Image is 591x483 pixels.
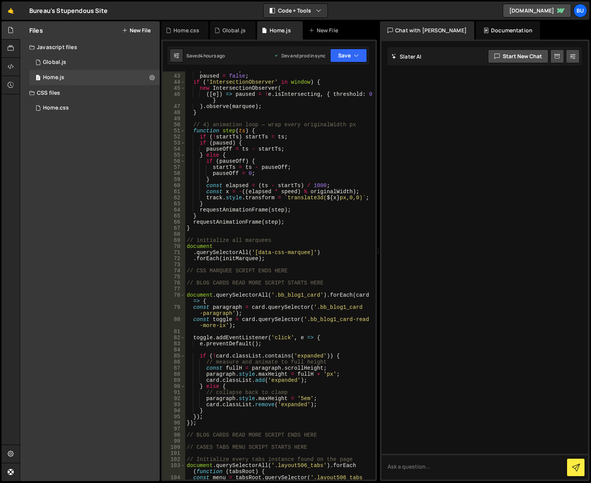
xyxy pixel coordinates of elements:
div: 97 [163,426,185,432]
a: Bu [574,4,587,17]
div: 70 [163,243,185,249]
div: 75 [163,274,185,280]
div: 61 [163,189,185,195]
div: 51 [163,128,185,134]
div: 84 [163,347,185,353]
h2: Slater AI [391,53,422,60]
div: 60 [163,183,185,189]
div: 54 [163,146,185,152]
div: 50 [163,122,185,128]
div: 94 [163,408,185,414]
div: 57 [163,164,185,170]
div: Bureau's Stupendous Site [29,6,108,15]
div: 49 [163,116,185,122]
div: 58 [163,170,185,176]
div: Saved [186,52,225,59]
div: Documentation [476,21,540,40]
div: 64 [163,207,185,213]
a: 🤙 [2,2,20,20]
div: 52 [163,134,185,140]
div: 92 [163,396,185,402]
div: 101 [163,450,185,456]
div: 16519/44820.css [29,100,160,116]
div: 45 [163,85,185,91]
div: Home.css [173,27,199,34]
div: 46 [163,91,185,103]
div: 93 [163,402,185,408]
div: 96 [163,420,185,426]
div: Home.js [43,74,64,81]
div: 87 [163,365,185,371]
div: 56 [163,158,185,164]
div: 79 [163,304,185,316]
div: 83 [163,341,185,347]
div: 82 [163,335,185,341]
button: Start new chat [488,49,548,63]
div: 98 [163,432,185,438]
div: Global.js [43,59,66,66]
div: 103 [163,462,185,475]
div: 91 [163,389,185,396]
div: 69 [163,237,185,243]
div: 77 [163,286,185,292]
div: 71 [163,249,185,256]
div: 76 [163,280,185,286]
div: 67 [163,225,185,231]
div: 80 [163,316,185,329]
div: 59 [163,176,185,183]
div: 74 [163,268,185,274]
div: 43 [163,73,185,79]
div: 73 [163,262,185,268]
div: Chat with [PERSON_NAME] [380,21,474,40]
div: Dev and prod in sync [274,52,326,59]
div: 53 [163,140,185,146]
div: Home.css [43,105,69,111]
div: CSS files [20,85,160,100]
div: 85 [163,353,185,359]
div: 81 [163,329,185,335]
div: 78 [163,292,185,304]
button: Save [330,49,367,62]
div: 95 [163,414,185,420]
div: Global.js [222,27,246,34]
div: 4 hours ago [200,52,225,59]
div: 99 [163,438,185,444]
div: 63 [163,201,185,207]
h2: Files [29,26,43,35]
div: 72 [163,256,185,262]
div: 100 [163,444,185,450]
div: 88 [163,371,185,377]
div: 47 [163,103,185,110]
div: Javascript files [20,40,160,55]
div: 66 [163,219,185,225]
div: 55 [163,152,185,158]
div: 86 [163,359,185,365]
button: Code + Tools [264,4,327,17]
div: 48 [163,110,185,116]
div: 68 [163,231,185,237]
div: 62 [163,195,185,201]
div: New File [309,27,341,34]
div: 102 [163,456,185,462]
button: New File [122,27,151,33]
div: 16519/44818.js [29,70,160,85]
div: 44 [163,79,185,85]
div: Home.js [270,27,291,34]
div: 89 [163,377,185,383]
span: 1 [36,75,40,81]
div: 16519/44819.js [29,55,160,70]
div: 65 [163,213,185,219]
div: 90 [163,383,185,389]
a: [DOMAIN_NAME] [503,4,571,17]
